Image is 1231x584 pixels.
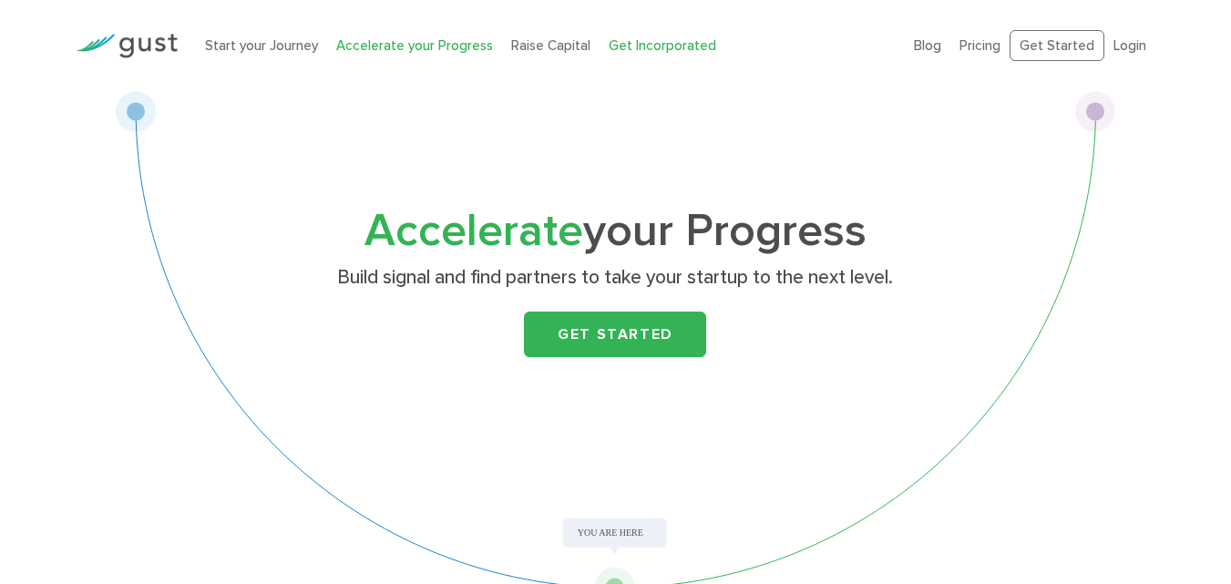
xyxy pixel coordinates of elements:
[336,37,493,54] a: Accelerate your Progress
[524,312,706,357] a: Get Started
[1010,30,1104,62] a: Get Started
[255,210,975,252] h1: your Progress
[1113,37,1146,54] a: Login
[959,37,1000,54] a: Pricing
[364,204,583,258] span: Accelerate
[76,34,178,58] img: Gust Logo
[609,37,716,54] a: Get Incorporated
[205,37,318,54] a: Start your Journey
[511,37,590,54] a: Raise Capital
[914,37,941,54] a: Blog
[262,265,969,291] p: Build signal and find partners to take your startup to the next level.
